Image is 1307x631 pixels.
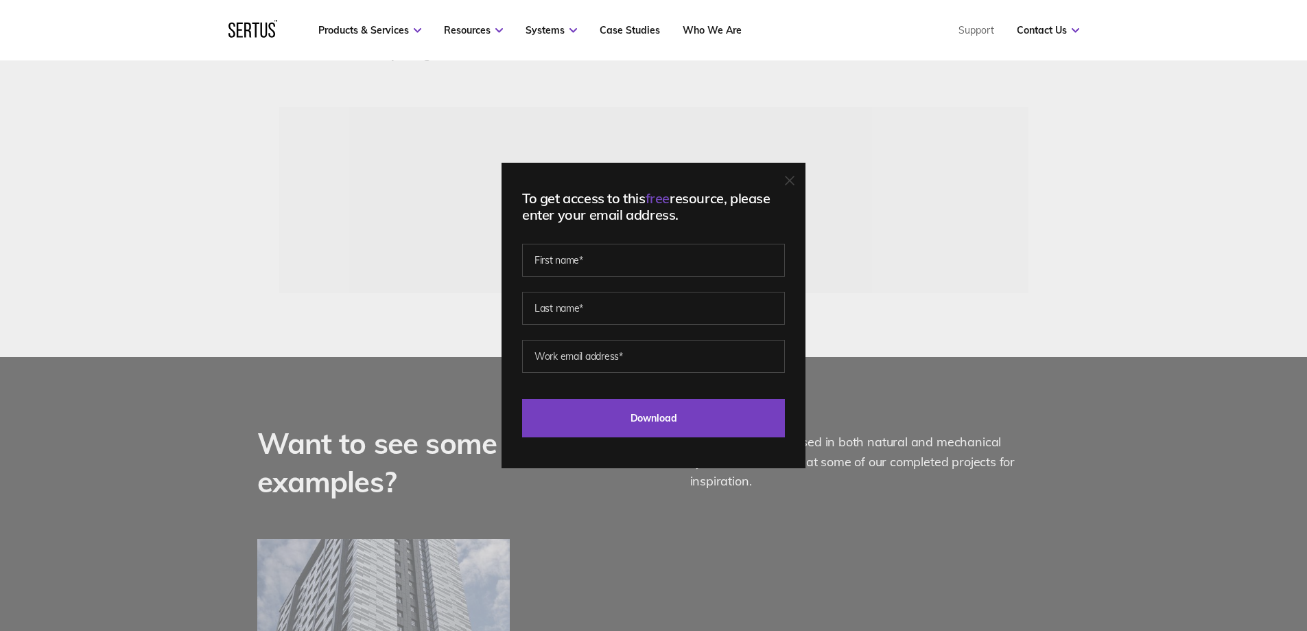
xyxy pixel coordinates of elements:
iframe: Chat Widget [1060,472,1307,631]
input: Work email address* [522,340,785,373]
input: First name* [522,244,785,277]
input: Last name* [522,292,785,325]
a: Systems [526,24,577,36]
a: Resources [444,24,503,36]
a: Who We Are [683,24,742,36]
a: Case Studies [600,24,660,36]
a: Products & Services [318,24,421,36]
a: Contact Us [1017,24,1079,36]
input: Download [522,399,785,437]
span: free [646,190,670,207]
div: To get access to this resource, please enter your email address. [522,190,785,223]
a: Support [958,24,994,36]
